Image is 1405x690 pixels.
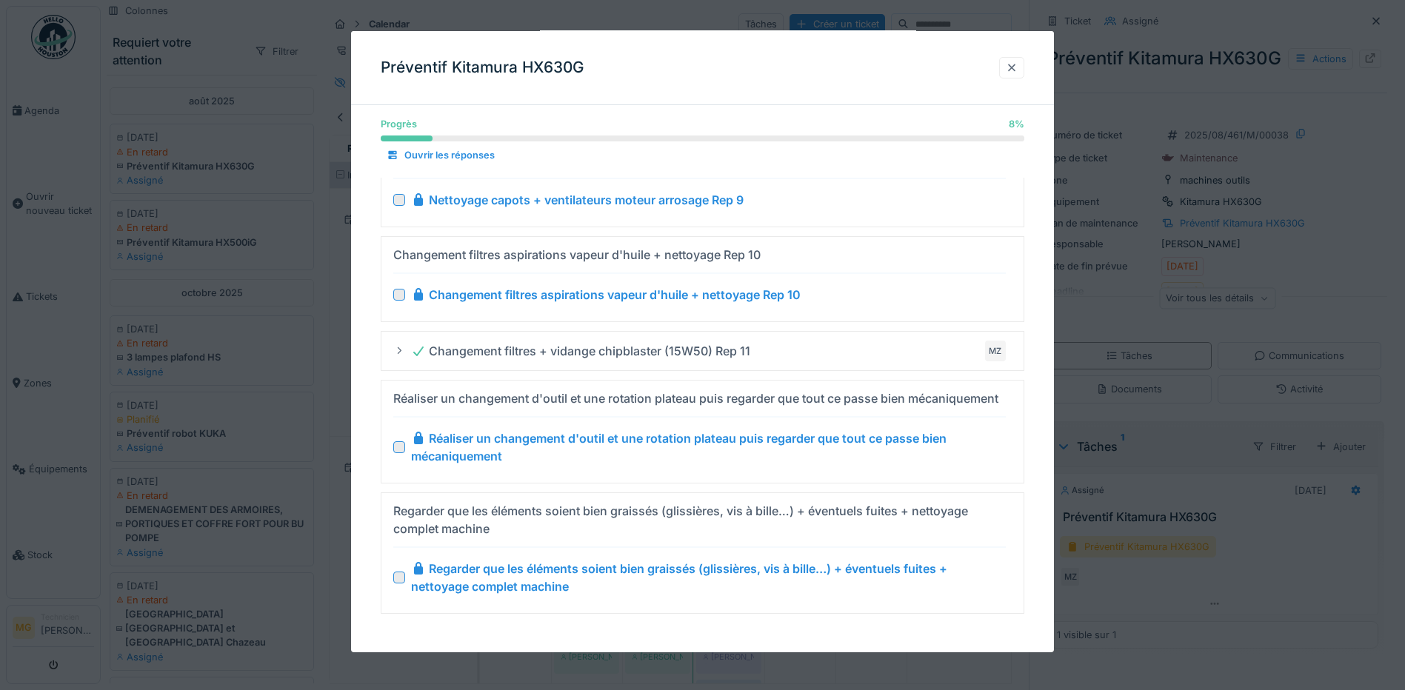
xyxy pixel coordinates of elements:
[393,389,998,407] div: Réaliser un changement d'outil et une rotation plateau puis regarder que tout ce passe bien mécan...
[985,341,1006,361] div: MZ
[387,148,1018,221] summary: Nettoyage capots + ventilateurs moteur arrosage Rep 9 Nettoyage capots + ventilateurs moteur arro...
[387,499,1018,607] summary: Regarder que les éléments soient bien graissés (glissières, vis à bille…) + éventuels fuites + ne...
[411,560,1006,595] div: Regarder que les éléments soient bien graissés (glissières, vis à bille…) + éventuels fuites + ne...
[381,58,584,77] h3: Préventif Kitamura HX630G
[411,191,744,209] div: Nettoyage capots + ventilateurs moteur arrosage Rep 9
[381,117,417,131] div: Progrès
[387,338,1018,365] summary: Changement filtres + vidange chipblaster (15W50) Rep 11MZ
[393,502,1000,537] div: Regarder que les éléments soient bien graissés (glissières, vis à bille…) + éventuels fuites + ne...
[381,145,501,165] div: Ouvrir les réponses
[411,342,750,360] div: Changement filtres + vidange chipblaster (15W50) Rep 11
[1009,117,1024,131] div: 8 %
[387,243,1018,315] summary: Changement filtres aspirations vapeur d'huile + nettoyage Rep 10 Changement filtres aspirations v...
[387,386,1018,477] summary: Réaliser un changement d'outil et une rotation plateau puis regarder que tout ce passe bien mécan...
[381,135,1024,141] progress: 8 %
[411,429,1006,465] div: Réaliser un changement d'outil et une rotation plateau puis regarder que tout ce passe bien mécan...
[411,286,801,304] div: Changement filtres aspirations vapeur d'huile + nettoyage Rep 10
[393,246,761,264] div: Changement filtres aspirations vapeur d'huile + nettoyage Rep 10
